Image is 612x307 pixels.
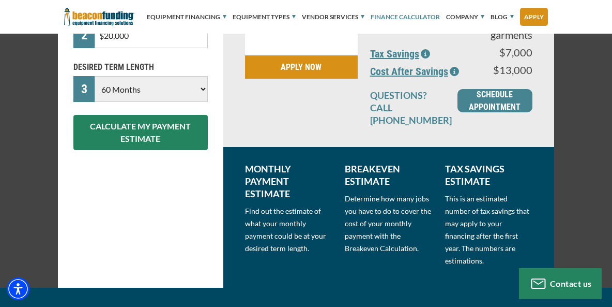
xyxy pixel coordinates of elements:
[491,2,514,33] a: Blog
[233,2,296,33] a: Equipment Types
[73,115,208,150] button: CALCULATE MY PAYMENT ESTIMATE
[457,89,532,112] a: SCHEDULE APPOINTMENT
[7,277,29,300] div: Accessibility Menu
[245,205,332,255] p: Find out the estimate of what your monthly payment could be at your desired term length.
[245,55,358,79] a: APPLY NOW
[472,64,532,76] p: $13,000
[520,8,548,26] a: Apply
[73,76,95,102] div: 3
[445,193,532,267] p: This is an estimated number of tax savings that may apply to your financing after the first year....
[370,64,459,79] button: Cost After Savings
[73,61,208,74] p: DESIRED TERM LENGTH
[371,2,440,33] a: Finance Calculator
[95,22,208,48] input: $
[550,279,592,288] span: Contact us
[147,2,226,33] a: Equipment Financing
[73,22,95,48] div: 2
[472,46,532,59] p: $7,000
[345,193,432,255] p: Determine how many jobs you have to do to cover the cost of your monthly payment with the Breakev...
[245,163,332,200] p: MONTHLY PAYMENT ESTIMATE
[446,2,484,33] a: Company
[370,89,445,126] p: QUESTIONS? CALL [PHONE_NUMBER]
[302,2,364,33] a: Vendor Services
[370,46,430,62] button: Tax Savings
[345,163,432,187] p: BREAKEVEN ESTIMATE
[445,163,532,187] p: TAX SAVINGS ESTIMATE
[519,268,602,299] button: Contact us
